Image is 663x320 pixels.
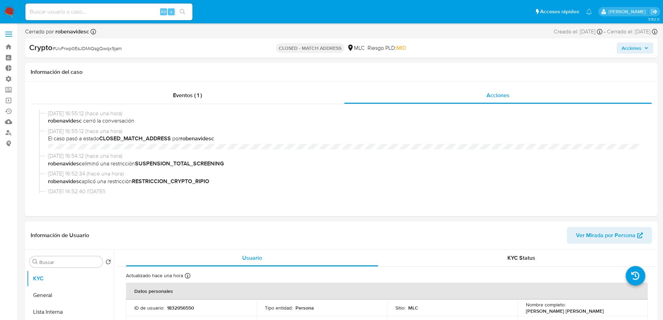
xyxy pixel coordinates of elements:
span: - [604,28,606,36]
p: Persona [295,305,314,311]
button: KYC [27,270,114,287]
span: s [170,8,172,15]
b: robenavidesc [48,177,82,185]
th: Datos personales [126,283,648,299]
span: KYC Status [507,254,535,262]
span: MID [396,44,406,52]
button: Volver al orden por defecto [105,259,111,267]
p: [PERSON_NAME] [PERSON_NAME] [526,308,604,314]
a: Notificaciones [586,9,592,15]
span: Cerrado por [25,28,89,36]
button: General [27,287,114,304]
p: Sitio : [395,305,405,311]
button: Buscar [32,259,38,265]
span: [DATE] 16:55:12 (hace una hora) [48,110,641,117]
span: Acciones [487,91,510,99]
span: # UvFrwp0EsJDMiQsgQwqx9jam [53,45,122,52]
button: Ver Mirada por Persona [567,227,652,244]
b: Crypto [29,42,53,53]
p: 1832956550 [167,305,194,311]
input: Buscar usuario o caso... [25,7,192,16]
span: Riesgo PLD: [368,44,406,52]
b: robenavidesc [54,28,89,36]
p: nicolas.tyrkiel@mercadolibre.com [609,8,648,15]
b: CLOSED_MATCH_ADDRESS [99,134,171,142]
p: ID de usuario : [134,305,164,311]
div: MLC [347,44,365,52]
button: Acciones [617,42,653,54]
p: Tipo entidad : [265,305,293,311]
span: El caso pasó a estado por [48,135,641,142]
span: cerró la conversación [48,117,641,125]
input: Buscar [39,259,100,265]
span: [DATE] 16:54:12 (hace una hora) [48,152,641,160]
span: aplicó una restricción [48,178,641,185]
span: Ver Mirada por Persona [576,227,636,244]
span: Accesos rápidos [540,8,579,15]
b: robenavidesc [180,134,214,142]
a: Salir [650,8,658,15]
p: MLC [408,305,418,311]
span: Acciones [622,42,641,54]
span: Alt [161,8,166,15]
h1: Información del caso [31,69,652,76]
p: Actualizado hace una hora [126,272,183,279]
p: Nombre completo : [526,302,566,308]
button: search-icon [175,7,190,17]
span: [DATE] 16:52:34 (hace una hora) [48,170,641,178]
div: Cerrado el: [DATE] [607,28,657,36]
span: [DATE] 16:55:12 (hace una hora) [48,127,641,135]
h1: Información de Usuario [31,232,89,239]
span: Eventos ( 1 ) [173,91,202,99]
p: CLOSED - MATCH ADDRESS [276,43,344,53]
b: robenavidesc [48,117,83,125]
b: RESTRICCION_CRYPTO_RIPIO [132,177,209,185]
b: robenavidesc [48,159,82,167]
span: [DATE] 14:52:40 ([DATE]) [48,188,641,195]
span: eliminó una restricción [48,160,641,167]
b: SUSPENSION_TOTAL_SCREENING [135,159,224,167]
div: Creado el: [DATE] [554,28,602,36]
span: Usuario [242,254,262,262]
